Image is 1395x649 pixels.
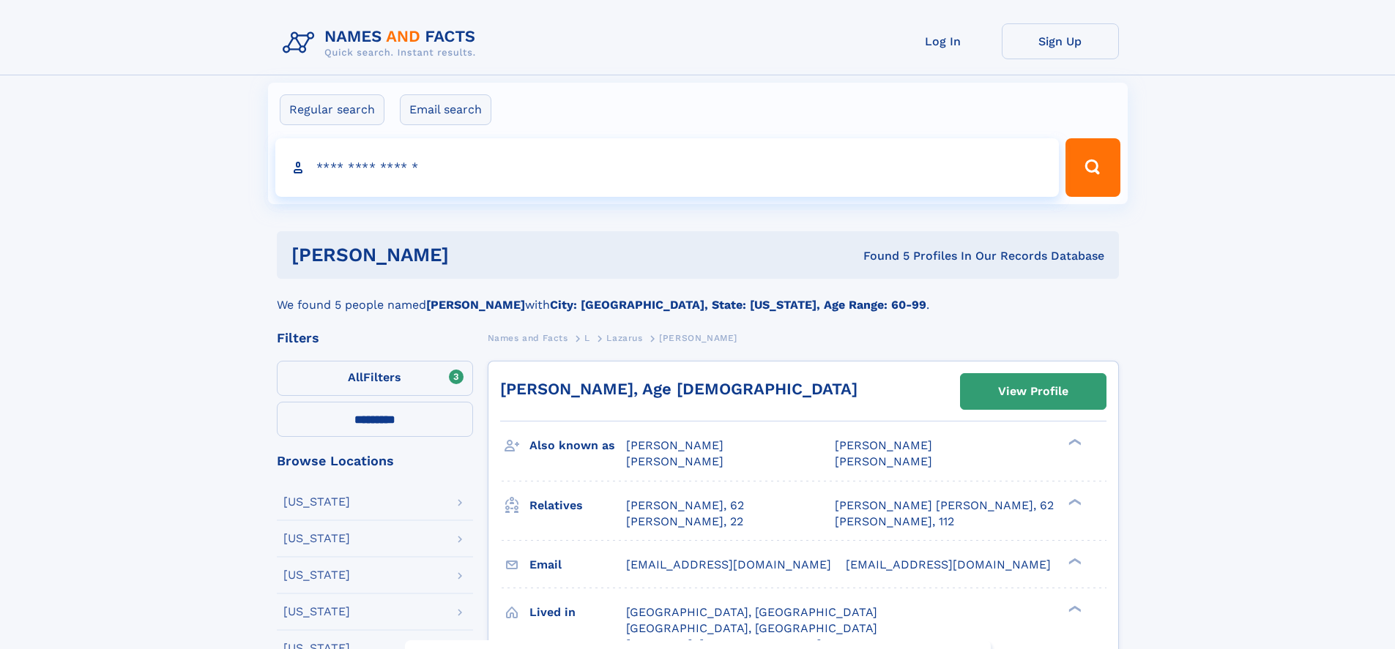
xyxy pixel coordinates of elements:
[277,454,473,468] div: Browse Locations
[584,329,590,347] a: L
[835,514,954,530] a: [PERSON_NAME], 112
[626,558,831,571] span: [EMAIL_ADDRESS][DOMAIN_NAME]
[626,605,877,619] span: [GEOGRAPHIC_DATA], [GEOGRAPHIC_DATA]
[1065,138,1120,197] button: Search Button
[961,374,1106,409] a: View Profile
[529,493,626,518] h3: Relatives
[283,569,350,581] div: [US_STATE]
[291,246,656,264] h1: [PERSON_NAME]
[1002,23,1119,59] a: Sign Up
[998,375,1068,408] div: View Profile
[846,558,1051,571] span: [EMAIL_ADDRESS][DOMAIN_NAME]
[626,498,744,514] a: [PERSON_NAME], 62
[348,370,363,384] span: All
[626,438,723,452] span: [PERSON_NAME]
[500,380,858,398] a: [PERSON_NAME], Age [DEMOGRAPHIC_DATA]
[280,94,384,125] label: Regular search
[277,23,488,63] img: Logo Names and Facts
[1065,497,1082,506] div: ❯
[277,331,473,345] div: Filters
[835,498,1054,514] a: [PERSON_NAME] [PERSON_NAME], 62
[656,248,1104,264] div: Found 5 Profiles In Our Records Database
[426,298,525,312] b: [PERSON_NAME]
[550,298,926,312] b: City: [GEOGRAPHIC_DATA], State: [US_STATE], Age Range: 60-99
[488,329,568,347] a: Names and Facts
[283,533,350,544] div: [US_STATE]
[606,329,642,347] a: Lazarus
[626,454,723,468] span: [PERSON_NAME]
[529,600,626,625] h3: Lived in
[277,361,473,396] label: Filters
[400,94,491,125] label: Email search
[529,433,626,458] h3: Also known as
[626,514,743,530] a: [PERSON_NAME], 22
[1065,556,1082,566] div: ❯
[584,333,590,343] span: L
[626,621,877,635] span: [GEOGRAPHIC_DATA], [GEOGRAPHIC_DATA]
[606,333,642,343] span: Lazarus
[283,606,350,618] div: [US_STATE]
[275,138,1060,197] input: search input
[885,23,1002,59] a: Log In
[835,438,932,452] span: [PERSON_NAME]
[835,454,932,468] span: [PERSON_NAME]
[277,279,1119,314] div: We found 5 people named with .
[1065,604,1082,613] div: ❯
[659,333,737,343] span: [PERSON_NAME]
[283,496,350,508] div: [US_STATE]
[1065,438,1082,447] div: ❯
[529,552,626,577] h3: Email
